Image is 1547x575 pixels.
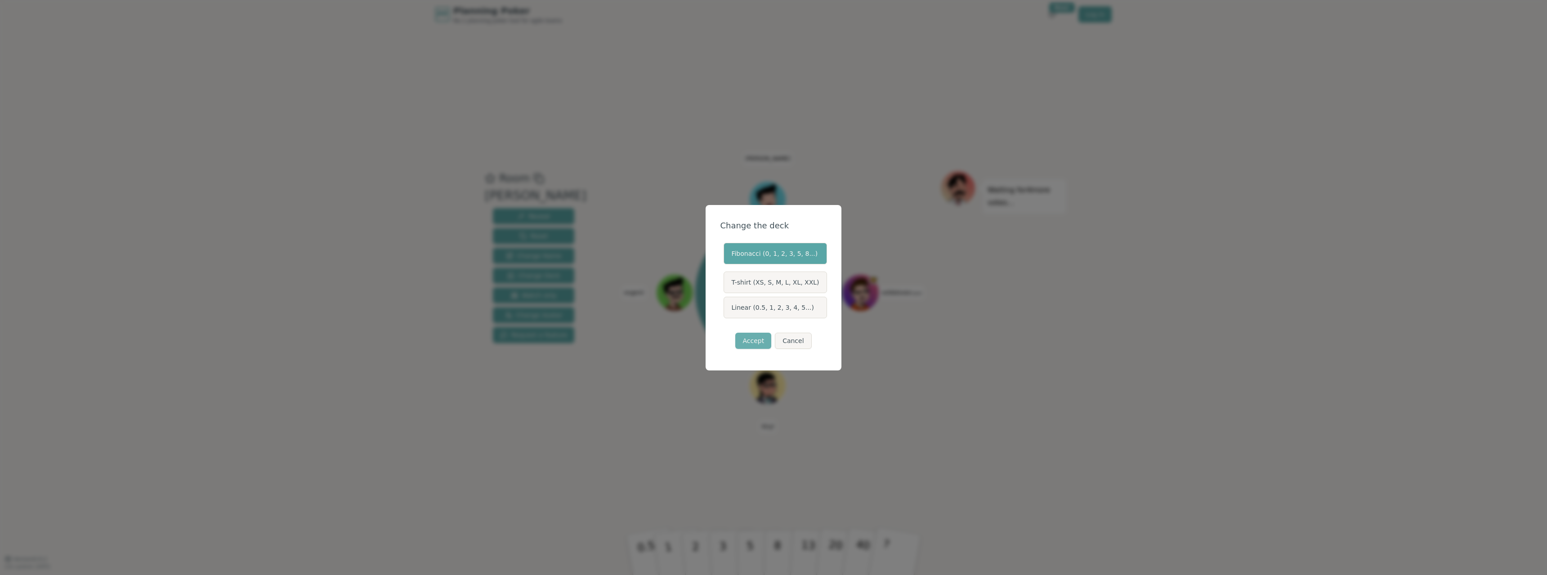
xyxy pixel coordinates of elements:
[720,219,827,232] div: Change the deck
[724,272,827,293] label: T-shirt (XS, S, M, L, XL, XXL)
[724,243,827,264] label: Fibonacci (0, 1, 2, 3, 5, 8...)
[735,333,771,349] button: Accept
[724,297,827,318] label: Linear (0.5, 1, 2, 3, 4, 5...)
[775,333,811,349] button: Cancel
